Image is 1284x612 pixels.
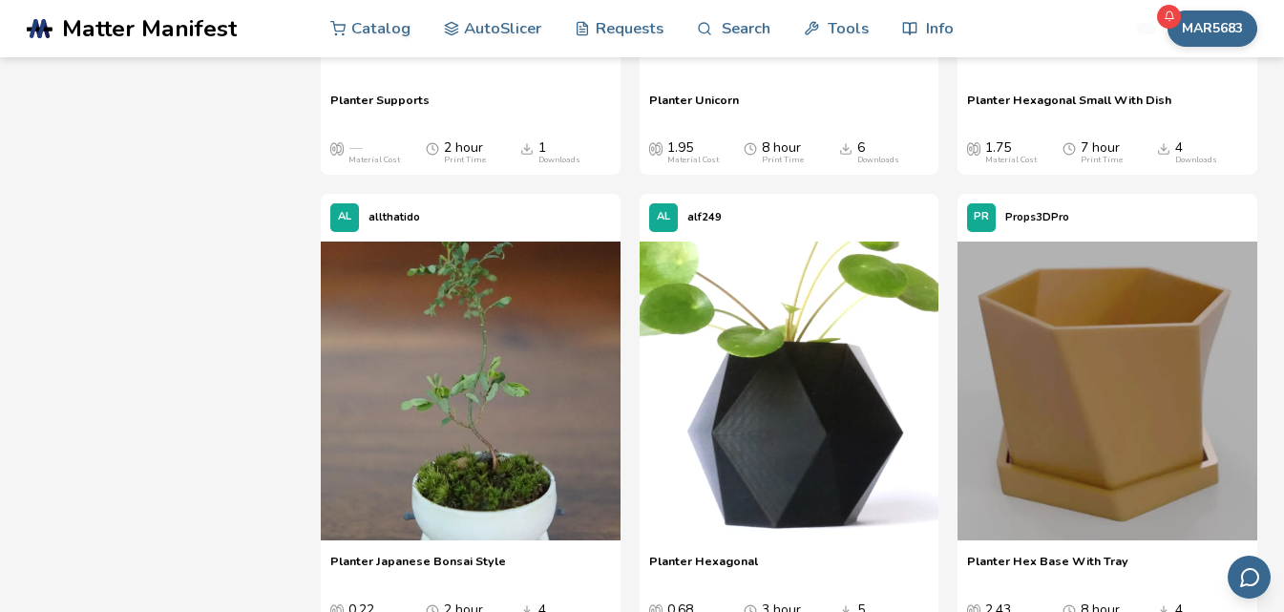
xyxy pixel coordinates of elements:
[1005,207,1069,227] p: Props3DPro
[520,140,534,156] span: Downloads
[649,93,739,121] a: Planter Unicorn
[1063,140,1076,156] span: Average Print Time
[985,156,1037,165] div: Material Cost
[538,156,580,165] div: Downloads
[649,140,663,156] span: Average Cost
[657,211,670,223] span: AL
[667,140,719,165] div: 1.95
[857,140,899,165] div: 6
[967,554,1128,582] a: Planter Hex Base With Tray
[967,140,980,156] span: Average Cost
[62,15,237,42] span: Matter Manifest
[426,140,439,156] span: Average Print Time
[1175,140,1217,165] div: 4
[857,156,899,165] div: Downloads
[744,140,757,156] span: Average Print Time
[444,140,486,165] div: 2 hour
[348,140,362,156] span: —
[839,140,852,156] span: Downloads
[330,93,430,121] a: Planter Supports
[338,211,351,223] span: AL
[985,140,1037,165] div: 1.75
[348,156,400,165] div: Material Cost
[762,156,804,165] div: Print Time
[974,211,989,223] span: PR
[444,156,486,165] div: Print Time
[649,554,758,582] a: Planter Hexagonal
[762,140,804,165] div: 8 hour
[667,156,719,165] div: Material Cost
[1228,556,1271,599] button: Send feedback via email
[330,554,506,582] a: Planter Japanese Bonsai Style
[967,93,1171,121] a: Planter Hexagonal Small With Dish
[1168,11,1257,47] button: MAR5683
[368,207,420,227] p: allthatido
[1081,156,1123,165] div: Print Time
[1175,156,1217,165] div: Downloads
[1157,140,1170,156] span: Downloads
[538,140,580,165] div: 1
[687,207,722,227] p: alf249
[330,140,344,156] span: Average Cost
[1081,140,1123,165] div: 7 hour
